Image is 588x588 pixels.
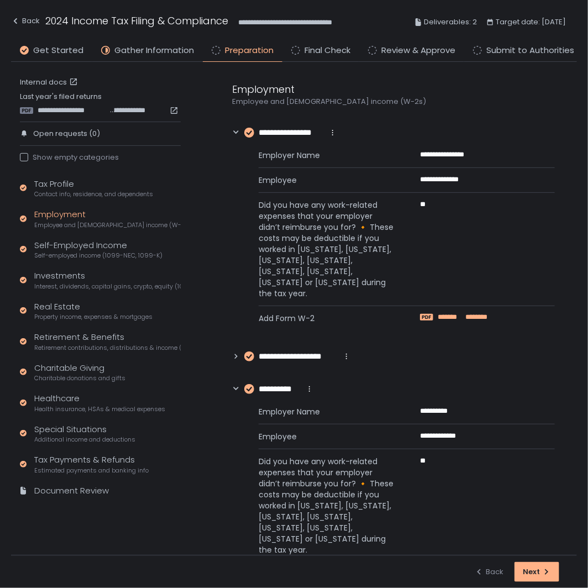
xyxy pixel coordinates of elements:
div: Document Review [34,485,109,497]
span: Did you have any work-related expenses that your employer didn’t reimburse you for? 🔸 These costs... [259,456,393,555]
div: Back [475,567,503,577]
span: Health insurance, HSAs & medical expenses [34,405,165,413]
span: Employer Name [259,150,393,161]
div: Employment [232,82,555,97]
div: Back [11,14,40,28]
span: Employer Name [259,406,393,417]
button: Back [475,562,503,582]
span: Estimated payments and banking info [34,466,149,475]
div: Employment [34,208,181,229]
span: Review & Approve [381,44,455,57]
div: Last year's filed returns [20,92,181,115]
div: Next [523,567,551,577]
span: Deliverables: 2 [424,15,477,29]
span: Target date: [DATE] [496,15,566,29]
span: Charitable donations and gifts [34,374,125,382]
span: Additional income and deductions [34,435,135,444]
div: Charitable Giving [34,362,125,383]
button: Back [11,13,40,32]
div: Tax Profile [34,178,153,199]
h1: 2024 Income Tax Filing & Compliance [45,13,228,28]
span: Self-employed income (1099-NEC, 1099-K) [34,251,162,260]
span: Did you have any work-related expenses that your employer didn’t reimburse you for? 🔸 These costs... [259,200,393,299]
div: Special Situations [34,423,135,444]
span: Retirement contributions, distributions & income (1099-R, 5498) [34,344,181,352]
div: Retirement & Benefits [34,331,181,352]
span: Add Form W-2 [259,313,393,324]
span: Final Check [305,44,350,57]
div: Tax Payments & Refunds [34,454,149,475]
div: Real Estate [34,301,153,322]
span: Open requests (0) [33,129,100,139]
span: Submit to Authorities [486,44,574,57]
span: Interest, dividends, capital gains, crypto, equity (1099s, K-1s) [34,282,181,291]
span: Get Started [33,44,83,57]
span: Contact info, residence, and dependents [34,190,153,198]
div: Investments [34,270,181,291]
div: Employee and [DEMOGRAPHIC_DATA] income (W-2s) [232,97,555,107]
span: Employee and [DEMOGRAPHIC_DATA] income (W-2s) [34,221,181,229]
span: Employee [259,431,393,442]
a: Internal docs [20,77,80,87]
span: Preparation [225,44,274,57]
div: Healthcare [34,392,165,413]
span: Gather Information [114,44,194,57]
span: Employee [259,175,393,186]
button: Next [514,562,559,582]
span: Property income, expenses & mortgages [34,313,153,321]
div: Self-Employed Income [34,239,162,260]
